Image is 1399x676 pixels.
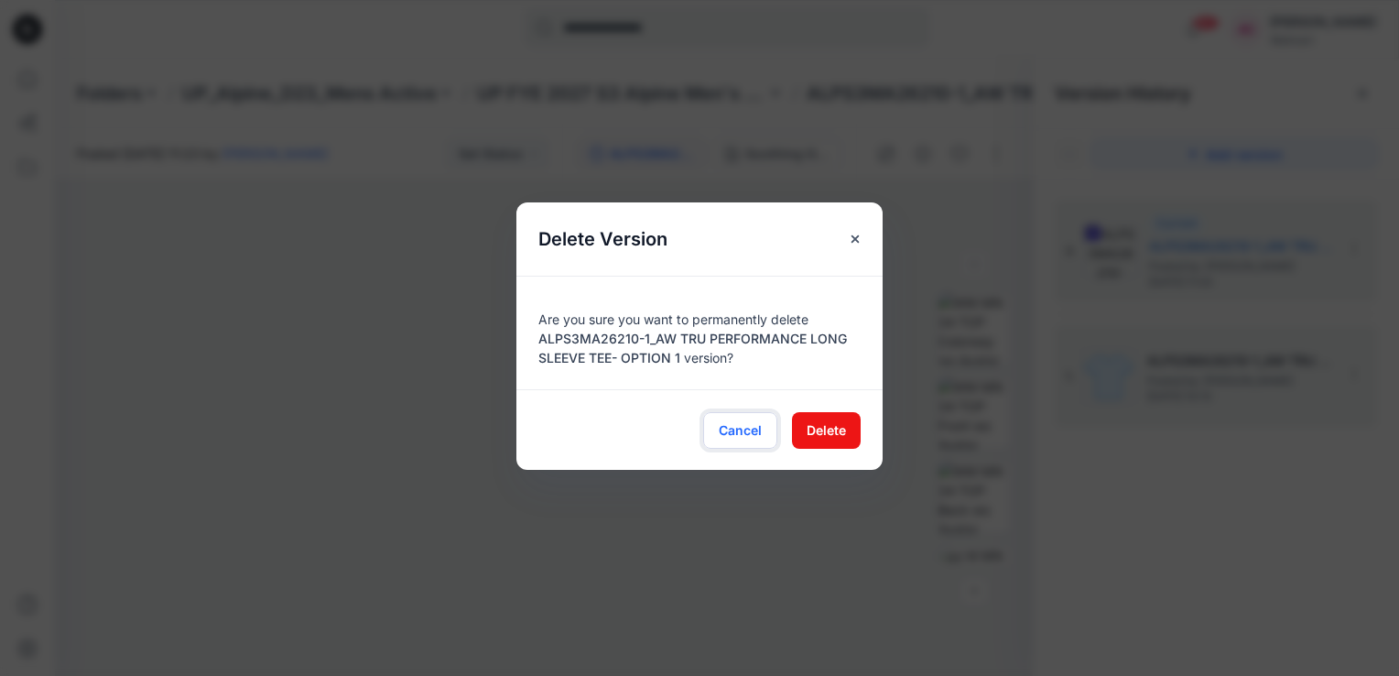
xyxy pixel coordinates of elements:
span: Delete [807,420,846,440]
span: ALPS3MA26210-1_AW TRU PERFORMANCE LONG SLEEVE TEE- OPTION 1 [538,331,847,365]
span: Cancel [719,420,762,440]
button: Cancel [703,412,777,449]
div: Are you sure you want to permanently delete version? [538,299,861,367]
h5: Delete Version [516,202,689,276]
button: Close [839,223,872,256]
button: Delete [792,412,861,449]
